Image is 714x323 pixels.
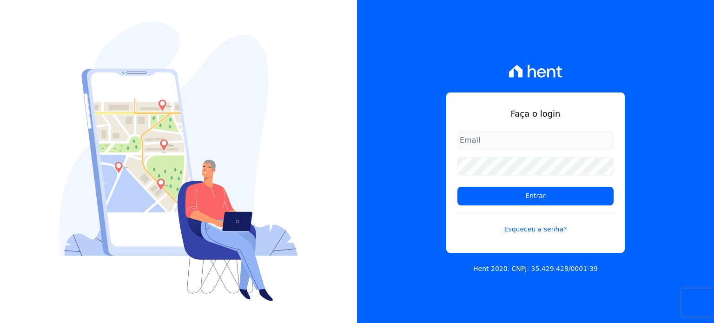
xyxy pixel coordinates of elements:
[457,107,614,120] h1: Faça o login
[457,187,614,205] input: Entrar
[457,213,614,234] a: Esqueceu a senha?
[473,264,598,274] p: Hent 2020. CNPJ: 35.429.428/0001-39
[457,131,614,150] input: Email
[59,22,298,301] img: Login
